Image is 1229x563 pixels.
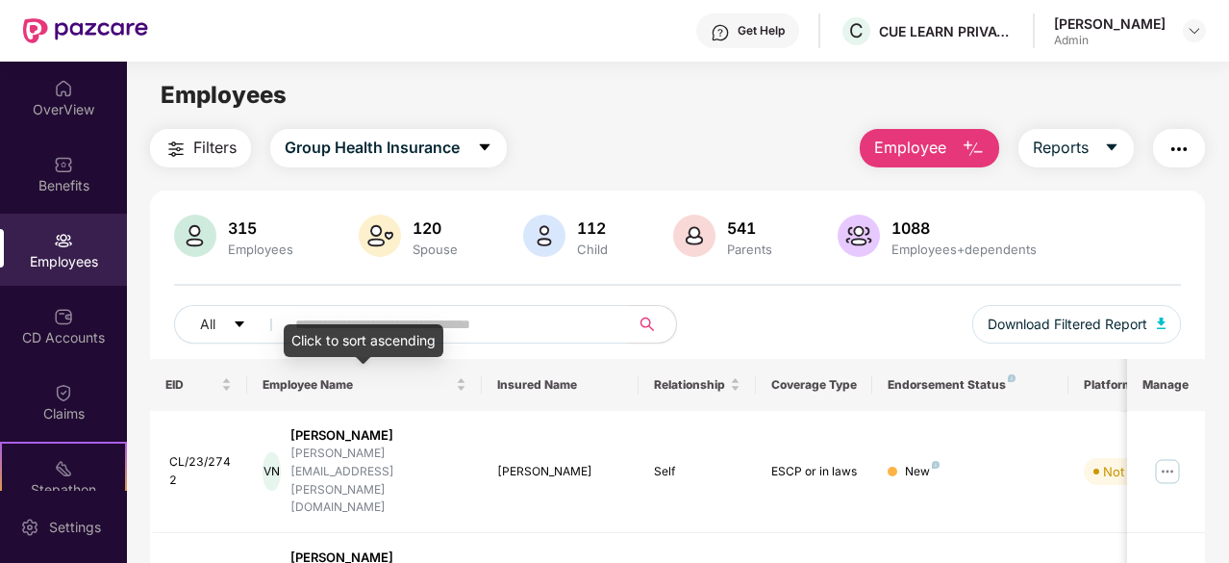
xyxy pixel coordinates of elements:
[54,307,73,326] img: svg+xml;base64,PHN2ZyBpZD0iQ0RfQWNjb3VudHMiIGRhdGEtbmFtZT0iQ0QgQWNjb3VudHMiIHhtbG5zPSJodHRwOi8vd3...
[482,359,639,411] th: Insured Name
[174,215,216,257] img: svg+xml;base64,PHN2ZyB4bWxucz0iaHR0cDovL3d3dy53My5vcmcvMjAwMC9zdmciIHhtbG5zOnhsaW5rPSJodHRwOi8vd3...
[888,218,1041,238] div: 1088
[1103,462,1173,481] div: Not Verified
[738,23,785,38] div: Get Help
[150,129,251,167] button: Filters
[20,518,39,537] img: svg+xml;base64,PHN2ZyBpZD0iU2V0dGluZy0yMHgyMCIgeG1sbnM9Imh0dHA6Ly93d3cudzMub3JnLzIwMDAvc3ZnIiB3aW...
[849,19,864,42] span: C
[270,129,507,167] button: Group Health Insurancecaret-down
[932,461,940,469] img: svg+xml;base64,PHN2ZyB4bWxucz0iaHR0cDovL3d3dy53My5vcmcvMjAwMC9zdmciIHdpZHRoPSI4IiBoZWlnaHQ9IjgiIH...
[54,79,73,98] img: svg+xml;base64,PHN2ZyBpZD0iSG9tZSIgeG1sbnM9Imh0dHA6Ly93d3cudzMub3JnLzIwMDAvc3ZnIiB3aWR0aD0iMjAiIG...
[838,215,880,257] img: svg+xml;base64,PHN2ZyB4bWxucz0iaHR0cDovL3d3dy53My5vcmcvMjAwMC9zdmciIHhtbG5zOnhsaW5rPSJodHRwOi8vd3...
[962,138,985,161] img: svg+xml;base64,PHN2ZyB4bWxucz0iaHR0cDovL3d3dy53My5vcmcvMjAwMC9zdmciIHhtbG5zOnhsaW5rPSJodHRwOi8vd3...
[54,231,73,250] img: svg+xml;base64,PHN2ZyBpZD0iRW1wbG95ZWVzIiB4bWxucz0iaHR0cDovL3d3dy53My5vcmcvMjAwMC9zdmciIHdpZHRoPS...
[629,305,677,344] button: search
[174,305,291,344] button: Allcaret-down
[972,305,1182,344] button: Download Filtered Report
[673,215,715,257] img: svg+xml;base64,PHN2ZyB4bWxucz0iaHR0cDovL3d3dy53My5vcmcvMjAwMC9zdmciIHhtbG5zOnhsaW5rPSJodHRwOi8vd3...
[523,215,565,257] img: svg+xml;base64,PHN2ZyB4bWxucz0iaHR0cDovL3d3dy53My5vcmcvMjAwMC9zdmciIHhtbG5zOnhsaW5rPSJodHRwOi8vd3...
[1167,138,1191,161] img: svg+xml;base64,PHN2ZyB4bWxucz0iaHR0cDovL3d3dy53My5vcmcvMjAwMC9zdmciIHdpZHRoPSIyNCIgaGVpZ2h0PSIyNC...
[409,242,462,257] div: Spouse
[988,314,1147,335] span: Download Filtered Report
[54,383,73,402] img: svg+xml;base64,PHN2ZyBpZD0iQ2xhaW0iIHhtbG5zPSJodHRwOi8vd3d3LnczLm9yZy8yMDAwL3N2ZyIgd2lkdGg9IjIwIi...
[1127,359,1205,411] th: Manage
[1187,23,1202,38] img: svg+xml;base64,PHN2ZyBpZD0iRHJvcGRvd24tMzJ4MzIiIHhtbG5zPSJodHRwOi8vd3d3LnczLm9yZy8yMDAwL3N2ZyIgd2...
[54,155,73,174] img: svg+xml;base64,PHN2ZyBpZD0iQmVuZWZpdHMiIHhtbG5zPSJodHRwOi8vd3d3LnczLm9yZy8yMDAwL3N2ZyIgd2lkdGg9Ij...
[150,359,248,411] th: EID
[200,314,215,335] span: All
[43,518,107,537] div: Settings
[224,242,297,257] div: Employees
[888,377,1052,393] div: Endorsement Status
[723,242,776,257] div: Parents
[654,377,726,393] span: Relationship
[1152,456,1183,487] img: manageButton
[169,453,233,490] div: CL/23/2742
[879,22,1014,40] div: CUE LEARN PRIVATE LIMITED
[1033,136,1089,160] span: Reports
[874,136,946,160] span: Employee
[1054,14,1166,33] div: [PERSON_NAME]
[905,463,940,481] div: New
[1104,140,1119,157] span: caret-down
[247,359,482,411] th: Employee Name
[284,324,443,357] div: Click to sort ascending
[409,218,462,238] div: 120
[263,377,452,393] span: Employee Name
[477,140,492,157] span: caret-down
[359,215,401,257] img: svg+xml;base64,PHN2ZyB4bWxucz0iaHR0cDovL3d3dy53My5vcmcvMjAwMC9zdmciIHhtbG5zOnhsaW5rPSJodHRwOi8vd3...
[224,218,297,238] div: 315
[573,242,612,257] div: Child
[1008,374,1016,382] img: svg+xml;base64,PHN2ZyB4bWxucz0iaHR0cDovL3d3dy53My5vcmcvMjAwMC9zdmciIHdpZHRoPSI4IiBoZWlnaHQ9IjgiIH...
[165,377,218,393] span: EID
[639,359,756,411] th: Relationship
[629,317,666,332] span: search
[654,463,740,481] div: Self
[723,218,776,238] div: 541
[711,23,730,42] img: svg+xml;base64,PHN2ZyBpZD0iSGVscC0zMngzMiIgeG1sbnM9Imh0dHA6Ly93d3cudzMub3JnLzIwMDAvc3ZnIiB3aWR0aD...
[263,452,280,491] div: VN
[233,318,246,333] span: caret-down
[290,445,467,517] div: [PERSON_NAME][EMAIL_ADDRESS][PERSON_NAME][DOMAIN_NAME]
[23,18,148,43] img: New Pazcare Logo
[285,136,460,160] span: Group Health Insurance
[1084,377,1190,393] div: Platform Status
[860,129,999,167] button: Employee
[2,480,125,499] div: Stepathon
[497,463,623,481] div: [PERSON_NAME]
[1157,318,1166,329] img: svg+xml;base64,PHN2ZyB4bWxucz0iaHR0cDovL3d3dy53My5vcmcvMjAwMC9zdmciIHhtbG5zOnhsaW5rPSJodHRwOi8vd3...
[54,459,73,478] img: svg+xml;base64,PHN2ZyB4bWxucz0iaHR0cDovL3d3dy53My5vcmcvMjAwMC9zdmciIHdpZHRoPSIyMSIgaGVpZ2h0PSIyMC...
[888,242,1041,257] div: Employees+dependents
[290,426,467,445] div: [PERSON_NAME]
[161,81,287,109] span: Employees
[1018,129,1134,167] button: Reportscaret-down
[573,218,612,238] div: 112
[193,136,237,160] span: Filters
[756,359,873,411] th: Coverage Type
[771,463,858,481] div: ESCP or in laws
[1054,33,1166,48] div: Admin
[164,138,188,161] img: svg+xml;base64,PHN2ZyB4bWxucz0iaHR0cDovL3d3dy53My5vcmcvMjAwMC9zdmciIHdpZHRoPSIyNCIgaGVpZ2h0PSIyNC...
